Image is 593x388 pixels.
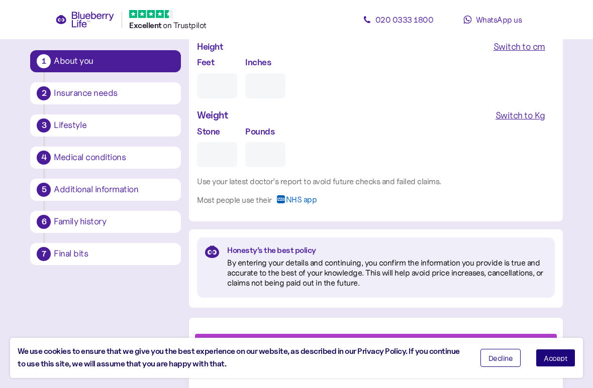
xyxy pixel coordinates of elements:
[195,334,556,359] button: Next
[30,211,181,233] button: 6Family history
[163,20,207,30] span: on Trustpilot
[197,40,223,54] div: Height
[353,10,443,30] a: 020 0333 1800
[54,57,174,66] div: About you
[54,89,174,98] div: Insurance needs
[536,349,575,367] button: Accept cookies
[197,107,228,123] div: Weight
[197,55,214,69] label: Feet
[488,354,513,361] span: Decline
[30,243,181,265] button: 7Final bits
[37,118,51,133] div: 3
[37,183,51,197] div: 5
[30,50,181,72] button: 1About you
[30,114,181,137] button: 3Lifestyle
[286,195,317,211] span: NHS app
[37,151,51,165] div: 4
[54,217,174,226] div: Family history
[18,345,465,370] div: We use cookies to ensure that we give you the best experience on our website, as described in our...
[197,194,272,206] div: Most people use their
[37,86,51,100] div: 2
[496,108,545,122] div: Switch to Kg
[493,40,545,54] div: Switch to cm
[484,37,555,55] button: Switch to cm
[447,10,538,30] a: WhatsApp us
[227,245,546,255] div: Honesty’s the best policy
[375,15,434,25] span: 020 0333 1800
[37,247,51,261] div: 7
[245,55,271,69] label: Inches
[30,179,181,201] button: 5Additional information
[486,106,555,124] button: Switch to Kg
[30,82,181,104] button: 2Insurance needs
[476,15,522,25] span: WhatsApp us
[480,349,521,367] button: Decline cookies
[54,153,174,162] div: Medical conditions
[54,185,174,194] div: Additional information
[30,147,181,169] button: 4Medical conditions
[37,215,51,229] div: 6
[197,124,220,138] label: Stone
[197,175,554,188] div: Use your latest doctor’s report to avoid future checks and failed claims.
[54,249,174,258] div: Final bits
[54,121,174,130] div: Lifestyle
[245,124,274,138] label: Pounds
[227,257,546,288] div: By entering your details and continuing, you confirm the information you provide is true and accu...
[129,21,163,30] span: Excellent ️
[37,54,51,68] div: 1
[544,354,567,361] span: Accept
